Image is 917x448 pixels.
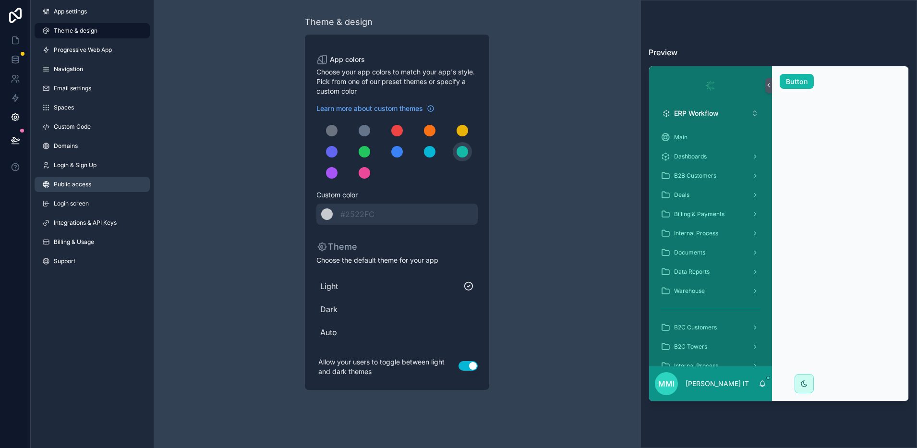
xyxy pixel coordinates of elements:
span: Auto [320,327,474,338]
span: B2C Towers [674,343,707,351]
a: Internal Process [655,225,766,242]
a: App settings [35,4,150,19]
a: Login & Sign Up [35,157,150,173]
a: Custom Code [35,119,150,134]
span: Custom Code [54,123,91,131]
span: Warehouse [674,287,705,295]
span: Navigation [54,65,83,73]
span: App colors [330,55,365,64]
span: Login & Sign Up [54,161,97,169]
a: Domains [35,138,150,154]
a: Billing & Payments [655,206,766,223]
a: Learn more about custom themes [316,104,434,113]
span: Internal Process [674,362,718,370]
a: Main [655,129,766,146]
button: Button [780,74,814,89]
span: Dashboards [674,153,707,160]
span: Spaces [54,104,74,111]
span: #2522FC [340,209,374,219]
p: Theme [316,240,357,254]
a: Theme & design [35,23,150,38]
span: Internal Process [674,230,718,237]
div: Theme & design [305,15,373,29]
span: Theme & design [54,27,97,35]
a: Dashboards [655,148,766,165]
a: Spaces [35,100,150,115]
a: B2B Customers [655,167,766,184]
a: B2C Customers [655,319,766,336]
span: Choose the default theme for your app [316,255,478,265]
a: Public access [35,177,150,192]
span: Light [320,280,463,292]
a: Internal Process [655,357,766,375]
a: B2C Towers [655,338,766,355]
a: Progressive Web App [35,42,150,58]
span: Choose your app colors to match your app's style. Pick from one of our preset themes or specify a... [316,67,478,96]
span: Support [54,257,75,265]
span: Documents [674,249,705,256]
span: App settings [54,8,87,15]
span: Email settings [54,85,91,92]
a: Billing & Usage [35,234,150,250]
p: Allow your users to toggle between light and dark themes [316,355,458,378]
h3: Preview [649,47,909,58]
span: MMI [658,378,675,389]
div: scrollable content [649,122,772,367]
span: Main [674,133,688,141]
a: Deals [655,186,766,204]
button: Select Button [655,105,766,122]
a: Email settings [35,81,150,96]
img: App logo [703,78,718,93]
p: [PERSON_NAME] IT [686,379,749,388]
span: Data Reports [674,268,710,276]
span: Billing & Payments [674,210,724,218]
a: Integrations & API Keys [35,215,150,230]
span: Custom color [316,190,470,200]
span: Deals [674,191,689,199]
span: Login screen [54,200,89,207]
span: ERP Workflow [674,109,719,118]
a: Warehouse [655,282,766,300]
a: Login screen [35,196,150,211]
span: Dark [320,303,474,315]
a: Documents [655,244,766,261]
span: Integrations & API Keys [54,219,117,227]
span: Public access [54,181,91,188]
a: Navigation [35,61,150,77]
a: Support [35,254,150,269]
span: B2C Customers [674,324,717,331]
span: Domains [54,142,78,150]
span: Progressive Web App [54,46,112,54]
a: Data Reports [655,263,766,280]
span: Learn more about custom themes [316,104,423,113]
span: B2B Customers [674,172,716,180]
span: Billing & Usage [54,238,94,246]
